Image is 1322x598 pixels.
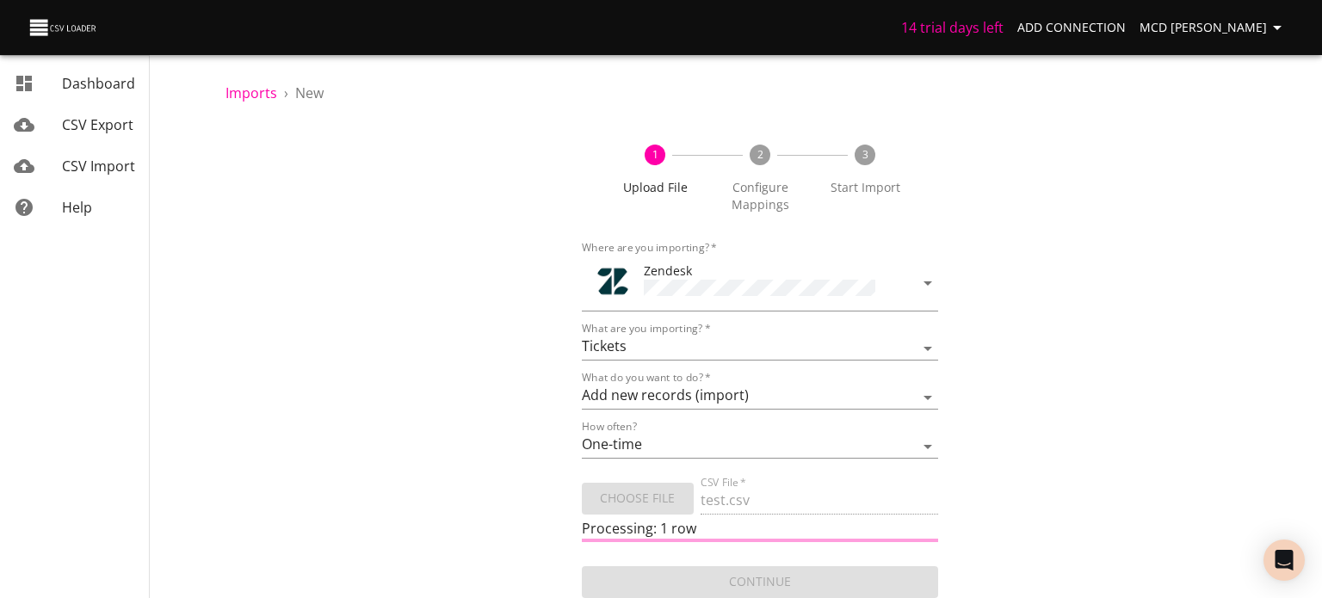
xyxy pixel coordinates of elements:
[644,262,692,279] span: Zendesk
[582,255,938,311] div: ToolZendesk
[819,179,911,196] span: Start Import
[1140,17,1288,39] span: MCD [PERSON_NAME]
[582,422,637,432] label: How often?
[225,83,277,102] a: Imports
[1010,12,1133,44] a: Add Connection
[596,264,630,299] div: Tool
[701,478,746,488] label: CSV File
[609,179,701,196] span: Upload File
[714,179,806,213] span: Configure Mappings
[62,157,135,176] span: CSV Import
[295,83,324,102] span: New
[1017,17,1126,39] span: Add Connection
[62,198,92,217] span: Help
[284,83,288,103] li: ›
[582,243,717,253] label: Where are you importing?
[901,15,1004,40] h6: 14 trial days left
[62,115,133,134] span: CSV Export
[862,147,868,162] text: 3
[1133,12,1294,44] button: MCD [PERSON_NAME]
[582,324,710,334] label: What are you importing?
[62,74,135,93] span: Dashboard
[582,519,696,538] span: Processing: 1 row
[1263,539,1305,581] div: Open Intercom Messenger
[28,15,100,40] img: CSV Loader
[757,147,763,162] text: 2
[596,264,630,299] img: Zendesk
[652,147,658,162] text: 1
[582,373,711,383] label: What do you want to do?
